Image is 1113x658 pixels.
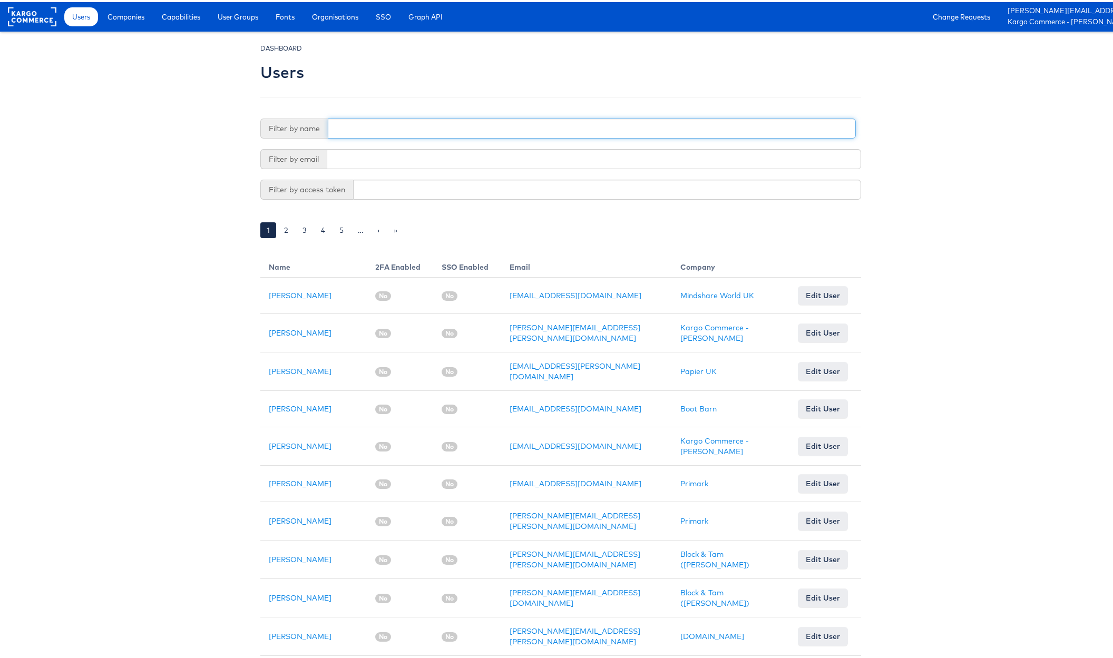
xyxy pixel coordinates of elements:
span: No [375,630,391,640]
a: [PERSON_NAME] [269,289,331,298]
a: User Groups [210,5,266,24]
span: No [375,553,391,563]
a: Kargo Commerce - [PERSON_NAME] [680,434,749,454]
a: SSO [368,5,399,24]
span: Organisations [312,9,358,20]
span: No [442,402,457,412]
a: Primark [680,477,708,486]
th: Email [501,251,672,276]
span: Filter by email [260,147,327,167]
a: Edit User [798,548,848,567]
a: Block & Tam ([PERSON_NAME]) [680,547,749,567]
a: Companies [100,5,152,24]
a: Edit User [798,284,848,303]
span: No [442,553,457,563]
a: [EMAIL_ADDRESS][DOMAIN_NAME] [510,439,641,449]
a: Primark [680,514,708,524]
span: No [375,327,391,336]
span: Filter by name [260,116,328,136]
a: 1 [260,220,276,236]
span: No [375,402,391,412]
a: [EMAIL_ADDRESS][PERSON_NAME][DOMAIN_NAME] [510,359,640,379]
a: Edit User [798,472,848,491]
span: Capabilities [162,9,200,20]
a: Edit User [798,321,848,340]
span: Graph API [408,9,443,20]
a: Kargo Commerce - [PERSON_NAME] [680,321,749,341]
span: No [375,440,391,449]
th: Name [260,251,367,276]
a: 3 [296,220,313,236]
a: Edit User [798,435,848,454]
span: No [442,477,457,487]
span: User Groups [218,9,258,20]
a: Capabilities [154,5,208,24]
a: Mindshare World UK [680,289,754,298]
small: DASHBOARD [260,42,302,50]
span: No [442,630,457,640]
a: Edit User [798,509,848,528]
span: No [442,365,457,375]
a: … [352,220,369,236]
a: Block & Tam ([PERSON_NAME]) [680,586,749,606]
a: Edit User [798,360,848,379]
span: SSO [376,9,391,20]
a: Papier UK [680,365,717,374]
span: No [375,289,391,299]
a: [PERSON_NAME] [269,402,331,411]
a: Organisations [304,5,366,24]
a: Users [64,5,98,24]
span: Companies [108,9,144,20]
a: Fonts [268,5,302,24]
a: [PERSON_NAME] [269,365,331,374]
a: [PERSON_NAME] [269,477,331,486]
a: » [387,220,404,236]
span: Fonts [276,9,295,20]
a: [EMAIL_ADDRESS][DOMAIN_NAME] [510,477,641,486]
a: [PERSON_NAME] [269,591,331,601]
a: Edit User [798,397,848,416]
a: [PERSON_NAME] [269,439,331,449]
a: [PERSON_NAME][EMAIL_ADDRESS][PERSON_NAME][DOMAIN_NAME] [510,547,640,567]
span: Filter by access token [260,178,353,198]
a: [EMAIL_ADDRESS][DOMAIN_NAME] [510,402,641,411]
span: No [375,592,391,601]
a: [PERSON_NAME] [269,553,331,562]
a: [PERSON_NAME][EMAIL_ADDRESS][PERSON_NAME][DOMAIN_NAME] [510,624,640,644]
span: No [375,515,391,524]
a: Change Requests [925,5,998,24]
span: Users [72,9,90,20]
a: [PERSON_NAME][EMAIL_ADDRESS][PERSON_NAME][DOMAIN_NAME] [1008,4,1113,15]
span: No [442,289,457,299]
a: Edit User [798,586,848,605]
a: [PERSON_NAME][EMAIL_ADDRESS][DOMAIN_NAME] [510,586,640,606]
a: [PERSON_NAME] [269,514,331,524]
a: [PERSON_NAME] [269,326,331,336]
th: Company [672,251,790,276]
span: No [442,440,457,449]
span: No [442,327,457,336]
span: No [442,592,457,601]
a: [PERSON_NAME][EMAIL_ADDRESS][PERSON_NAME][DOMAIN_NAME] [510,509,640,529]
a: [EMAIL_ADDRESS][DOMAIN_NAME] [510,289,641,298]
a: 4 [315,220,331,236]
span: No [375,477,391,487]
span: No [442,515,457,524]
a: › [371,220,386,236]
span: No [375,365,391,375]
a: Edit User [798,625,848,644]
a: 2 [278,220,295,236]
th: 2FA Enabled [367,251,433,276]
a: Kargo Commerce - [PERSON_NAME] [1008,15,1113,26]
h2: Users [260,62,304,79]
a: Graph API [401,5,451,24]
a: 5 [333,220,350,236]
a: Boot Barn [680,402,717,411]
a: [PERSON_NAME][EMAIL_ADDRESS][PERSON_NAME][DOMAIN_NAME] [510,321,640,341]
th: SSO Enabled [433,251,501,276]
a: [DOMAIN_NAME] [680,630,744,639]
a: [PERSON_NAME] [269,630,331,639]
